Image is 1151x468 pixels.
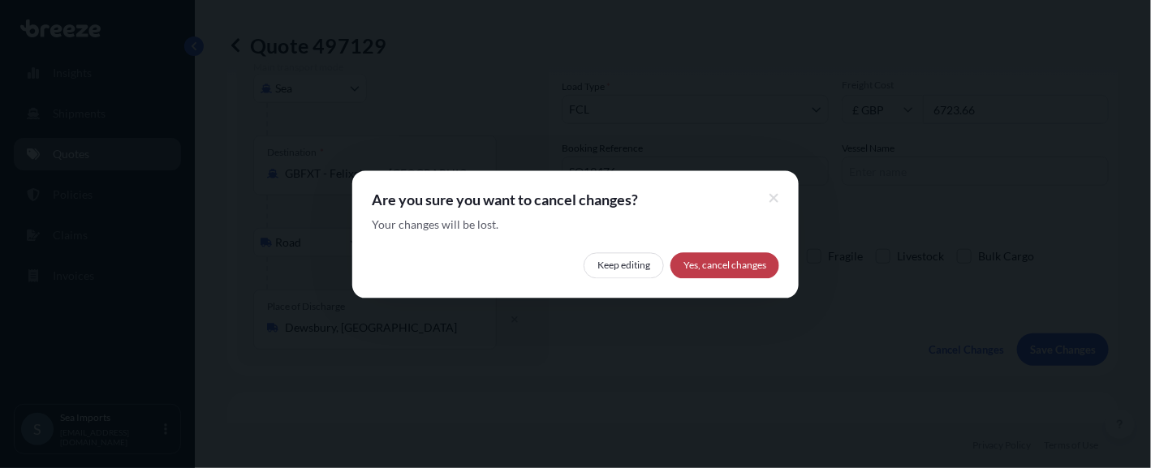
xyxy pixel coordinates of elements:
[372,190,779,209] span: Are you sure you want to cancel changes?
[670,252,779,278] button: Yes, cancel changes
[597,257,650,273] span: Keep editing
[584,252,664,278] button: Keep editing
[372,217,498,233] span: Your changes will be lost.
[683,257,766,273] span: Yes, cancel changes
